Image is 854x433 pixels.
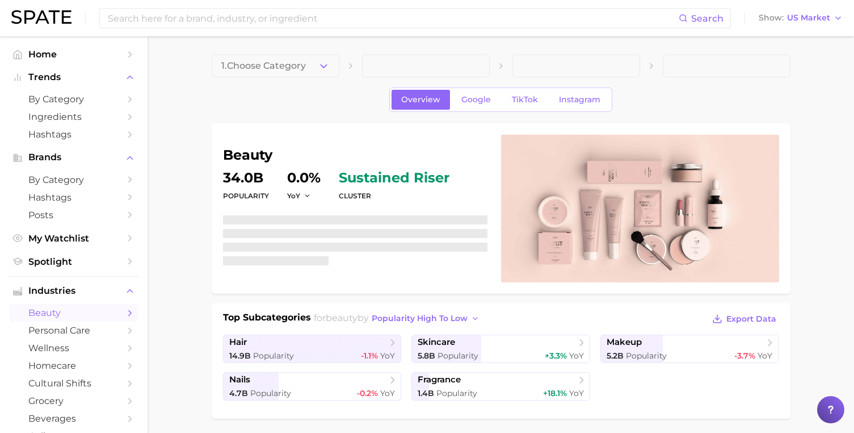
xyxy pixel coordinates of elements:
span: Popularity [436,388,477,398]
span: Instagram [559,95,600,105]
span: 5.2b [607,351,624,361]
span: Popularity [626,351,667,361]
span: Search [691,13,723,24]
span: YoY [380,351,395,361]
span: hair [229,337,247,348]
span: homecare [28,360,119,371]
a: Hashtags [9,189,138,206]
span: by Category [28,174,119,185]
a: My Watchlist [9,230,138,247]
span: Home [28,49,119,60]
span: 4.7b [229,388,248,398]
span: YoY [287,191,300,201]
span: YoY [380,388,395,398]
span: US Market [787,15,830,21]
span: 5.8b [418,351,435,361]
span: sustained riser [339,171,449,185]
a: by Category [9,171,138,189]
a: personal care [9,322,138,339]
a: cultural shifts [9,374,138,392]
span: Trends [28,72,119,82]
span: beverages [28,413,119,424]
span: Popularity [253,351,294,361]
span: 14.9b [229,351,251,361]
span: Popularity [250,388,291,398]
span: 1. Choose Category [221,61,306,71]
span: Hashtags [28,192,119,203]
span: Brands [28,152,119,163]
a: Spotlight [9,253,138,270]
span: grocery [28,395,119,406]
a: Posts [9,206,138,224]
span: -1.1% [361,351,378,361]
span: cultural shifts [28,378,119,389]
a: makeup5.2b Popularity-3.7% YoY [600,335,779,363]
a: beverages [9,410,138,427]
span: Overview [401,95,440,105]
span: Ingredients [28,111,119,122]
button: Export Data [709,311,779,327]
span: Google [461,95,491,105]
span: Show [759,15,784,21]
a: homecare [9,357,138,374]
a: by Category [9,90,138,108]
a: wellness [9,339,138,357]
button: 1.Choose Category [212,55,339,77]
span: beauty [326,313,357,323]
h1: beauty [223,148,487,162]
button: Brands [9,149,138,166]
span: Spotlight [28,256,119,267]
span: nails [229,374,250,385]
span: makeup [607,337,642,348]
a: grocery [9,392,138,410]
span: YoY [569,351,584,361]
span: wellness [28,343,119,353]
dt: cluster [339,189,449,203]
span: +18.1% [543,388,567,398]
span: skincare [418,337,455,348]
dd: 34.0b [223,171,269,185]
span: TikTok [512,95,538,105]
span: Posts [28,210,119,220]
span: -3.7% [734,351,755,361]
a: Instagram [549,90,610,110]
span: 1.4b [418,388,434,398]
a: beauty [9,304,138,322]
span: Hashtags [28,129,119,140]
span: My Watchlist [28,233,119,244]
a: Google [452,90,500,110]
h1: Top Subcategories [223,311,311,328]
a: Ingredients [9,108,138,126]
a: hair14.9b Popularity-1.1% YoY [223,335,402,363]
span: Industries [28,286,119,296]
button: Industries [9,282,138,299]
span: Popularity [437,351,478,361]
a: nails4.7b Popularity-0.2% YoY [223,372,402,401]
a: Home [9,45,138,63]
img: SPATE [11,10,71,24]
span: for by [314,313,483,323]
span: YoY [758,351,772,361]
span: fragrance [418,374,461,385]
span: YoY [569,388,584,398]
dt: Popularity [223,189,269,203]
input: Search here for a brand, industry, or ingredient [107,9,679,28]
button: Trends [9,69,138,86]
button: ShowUS Market [756,11,845,26]
a: skincare5.8b Popularity+3.3% YoY [411,335,590,363]
button: popularity high to low [369,311,483,326]
a: Overview [392,90,450,110]
span: popularity high to low [372,314,468,323]
dd: 0.0% [287,171,321,185]
span: personal care [28,325,119,336]
span: Export Data [726,314,776,324]
span: by Category [28,94,119,105]
span: -0.2% [357,388,378,398]
a: Hashtags [9,126,138,143]
span: +3.3% [545,351,567,361]
button: YoY [287,191,312,201]
a: fragrance1.4b Popularity+18.1% YoY [411,372,590,401]
a: TikTok [502,90,548,110]
span: beauty [28,307,119,318]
